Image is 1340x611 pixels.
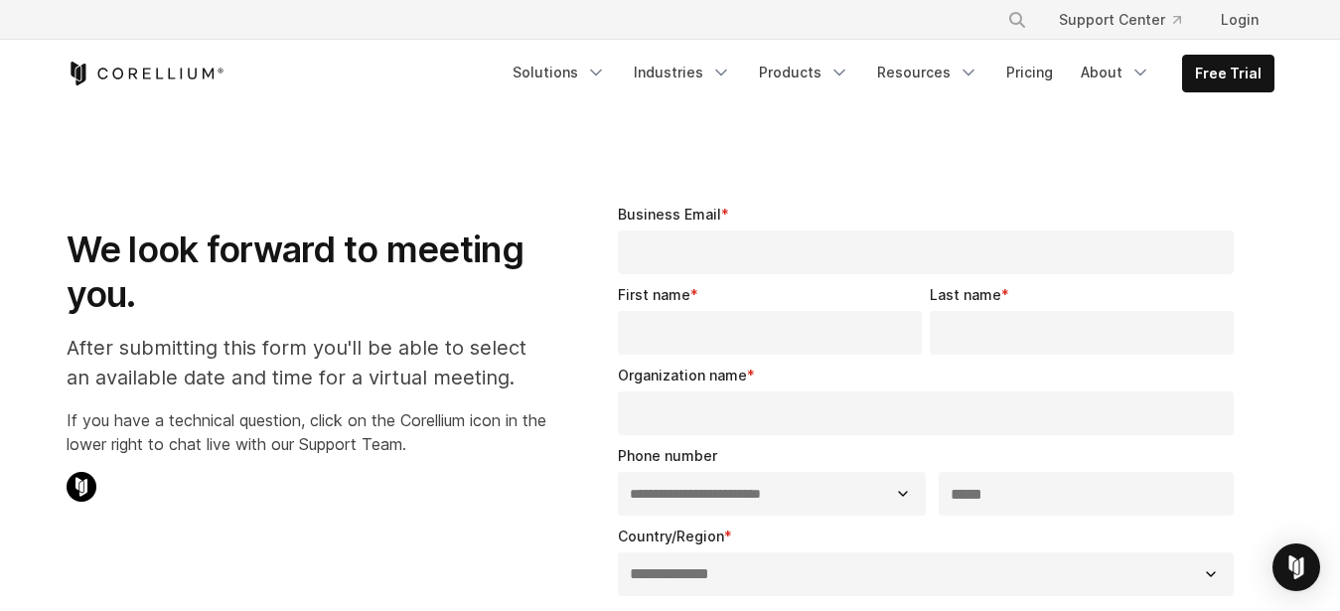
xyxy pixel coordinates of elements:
a: Login [1205,2,1274,38]
a: Corellium Home [67,62,224,85]
div: Open Intercom Messenger [1272,543,1320,591]
a: About [1069,55,1162,90]
span: Organization name [618,367,747,383]
span: Phone number [618,447,717,464]
div: Navigation Menu [983,2,1274,38]
span: Country/Region [618,528,724,544]
a: Resources [865,55,990,90]
p: After submitting this form you'll be able to select an available date and time for a virtual meet... [67,333,546,392]
a: Industries [622,55,743,90]
img: Corellium Chat Icon [67,472,96,502]
span: Business Email [618,206,721,223]
a: Solutions [501,55,618,90]
span: Last name [930,286,1001,303]
h1: We look forward to meeting you. [67,228,546,317]
span: First name [618,286,690,303]
a: Support Center [1043,2,1197,38]
button: Search [999,2,1035,38]
div: Navigation Menu [501,55,1274,92]
a: Free Trial [1183,56,1273,91]
a: Pricing [994,55,1065,90]
p: If you have a technical question, click on the Corellium icon in the lower right to chat live wit... [67,408,546,456]
a: Products [747,55,861,90]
